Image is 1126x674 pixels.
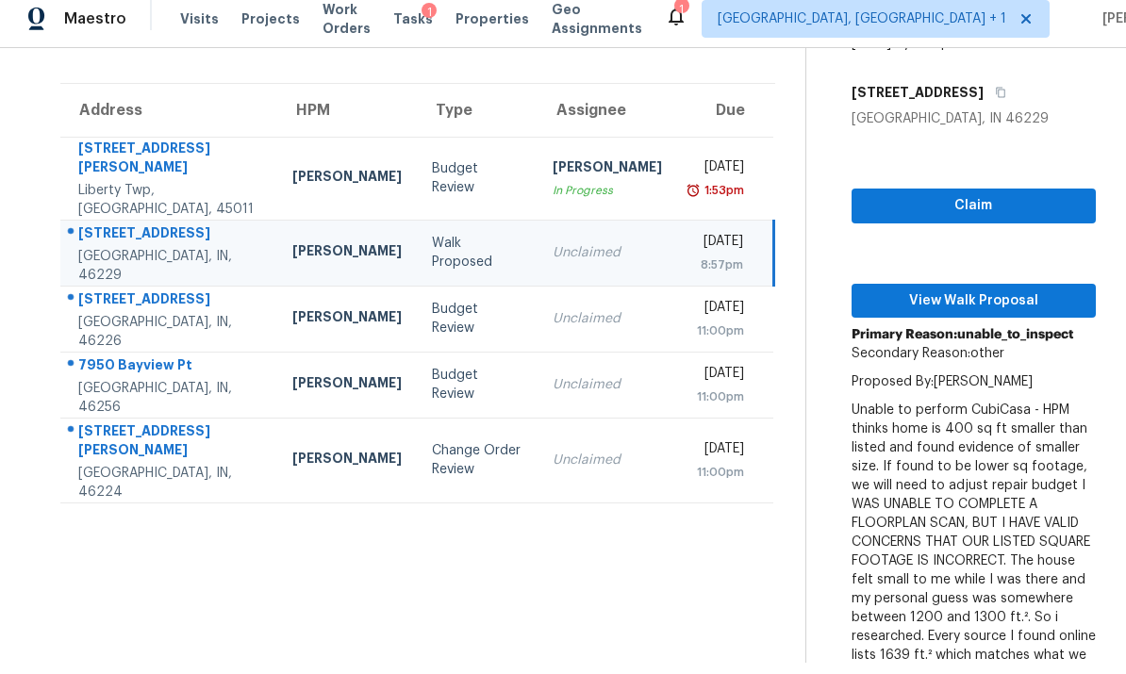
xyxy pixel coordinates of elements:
span: Projects [241,9,300,28]
div: [GEOGRAPHIC_DATA], IN 46229 [852,109,1096,128]
div: [PERSON_NAME] [292,167,402,190]
div: [GEOGRAPHIC_DATA], IN, 46226 [78,313,262,351]
th: Assignee [538,84,677,137]
img: Overdue Alarm Icon [686,181,701,200]
div: [DATE] [692,298,744,321]
p: Proposed By: [PERSON_NAME] [852,372,1096,391]
div: 11:00pm [692,463,744,482]
div: 7950 Bayview Pt [78,355,262,379]
div: [STREET_ADDRESS][PERSON_NAME] [78,421,262,464]
div: Change Order Review [432,441,522,479]
div: In Progress [553,181,662,200]
div: Budget Review [432,366,522,403]
div: Unclaimed [553,309,662,328]
span: Claim [867,194,1081,218]
div: [GEOGRAPHIC_DATA], IN, 46224 [78,464,262,501]
div: 1 [422,3,437,22]
div: [STREET_ADDRESS][PERSON_NAME] [78,139,262,181]
div: 11:00pm [692,387,744,406]
div: Budget Review [432,300,522,337]
span: Maestro [64,9,126,28]
div: 11:00pm [692,321,744,340]
div: [PERSON_NAME] [292,449,402,472]
th: Due [677,84,773,137]
div: Budget Review [432,159,522,197]
span: View Walk Proposal [867,289,1081,313]
div: [DATE] [692,364,744,387]
th: HPM [277,84,417,137]
div: [PERSON_NAME] [553,157,662,181]
div: [DATE] [692,439,744,463]
div: Walk Proposed [432,234,522,271]
div: Unclaimed [553,243,662,262]
th: Address [60,84,277,137]
div: Liberty Twp, [GEOGRAPHIC_DATA], 45011 [78,181,262,219]
div: [PERSON_NAME] [292,241,402,265]
div: [GEOGRAPHIC_DATA], IN, 46229 [78,247,262,285]
span: Secondary Reason: other [852,347,1004,360]
button: Copy Address [984,75,1009,109]
div: [STREET_ADDRESS] [78,289,262,313]
span: [GEOGRAPHIC_DATA], [GEOGRAPHIC_DATA] + 1 [718,9,1006,28]
div: [DATE] [692,157,744,181]
span: Properties [455,9,529,28]
th: Type [417,84,538,137]
div: [DATE] [692,232,742,255]
span: Visits [180,9,219,28]
div: [GEOGRAPHIC_DATA], IN, 46256 [78,379,262,417]
div: 8:57pm [692,255,742,274]
b: Primary Reason: unable_to_inspect [852,328,1073,341]
div: [PERSON_NAME] [292,373,402,397]
button: Claim [852,189,1096,223]
div: [STREET_ADDRESS] [78,223,262,247]
div: 1:53pm [701,181,744,200]
div: Unclaimed [553,451,662,469]
div: [PERSON_NAME] [292,307,402,331]
button: View Walk Proposal [852,284,1096,319]
h5: [STREET_ADDRESS] [852,83,984,102]
div: Unclaimed [553,375,662,394]
span: Tasks [393,12,433,25]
